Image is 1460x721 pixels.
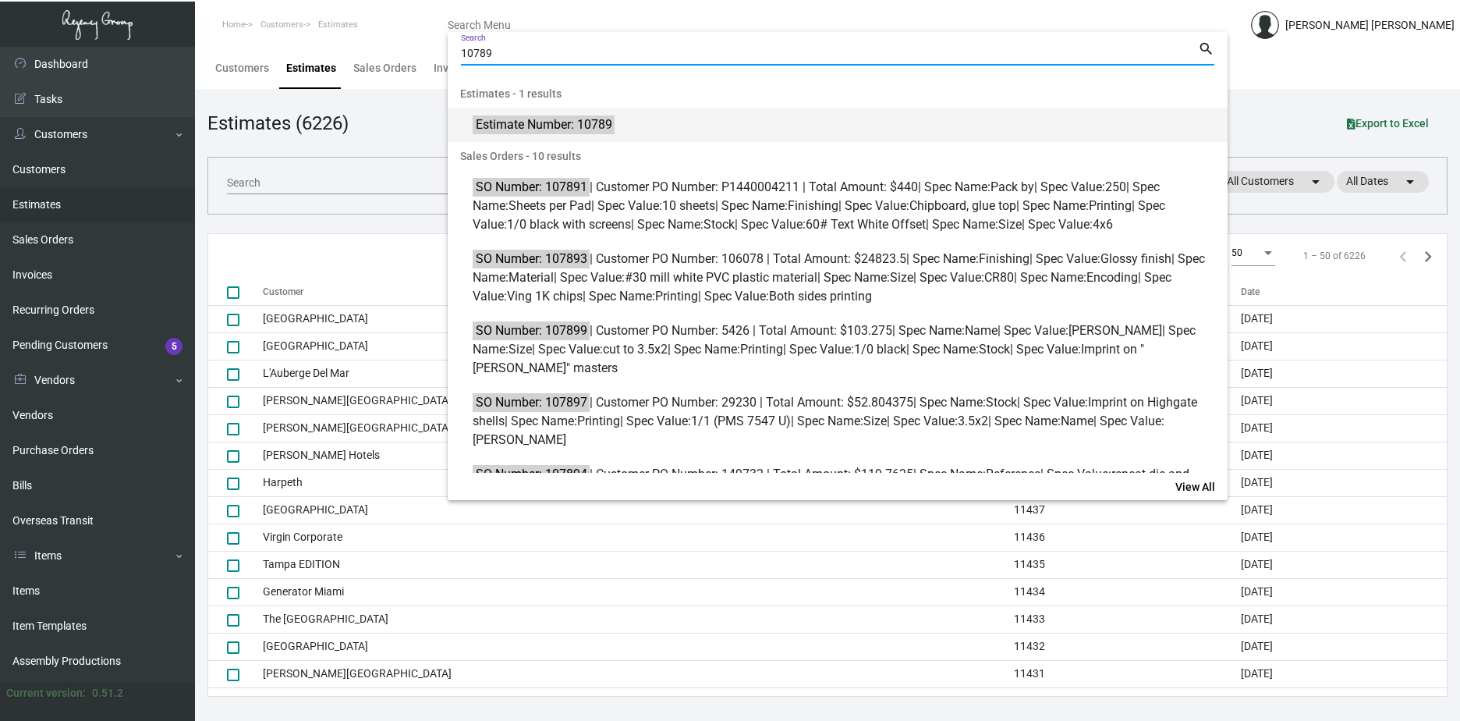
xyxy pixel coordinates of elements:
[1061,414,1093,428] span: Name
[662,198,715,213] span: 10 sheets
[473,250,1220,306] span: | Customer PO Number: 106078 | Total Amount: $24823.5 | Spec Name: | Spec Value: | Spec Name: | S...
[998,217,1022,232] span: Size
[655,289,698,304] span: Printing
[473,393,1220,449] span: | Customer PO Number: 29230 | Total Amount: $52.804375 | Spec Name: | Spec Value: | Spec Name: | ...
[703,217,735,232] span: Stock
[863,414,887,428] span: Size
[979,342,1010,357] span: Stock
[691,414,791,428] span: 1/1 (PMS 7547 U)
[965,323,998,338] span: Name
[509,198,591,213] span: Sheets per Pad
[473,178,1220,234] span: | Customer PO Number: P1440004211 | Total Amount: $440 | Spec Name: | Spec Value: | Spec Name: | ...
[6,685,86,701] div: Current version:
[92,685,123,701] div: 0.51.2
[984,270,1014,285] span: CR80
[509,270,554,285] span: Material
[473,177,589,197] mark: SO Number: 107891
[473,115,614,134] mark: Estimate Number: 10789
[990,179,1034,194] span: Pack by
[473,249,589,268] mark: SO Number: 107893
[448,142,1228,170] span: Sales Orders - 10 results
[979,251,1029,266] span: Finishing
[1198,40,1214,59] mat-icon: search
[1105,179,1126,194] span: 250
[473,465,1220,503] span: | Customer PO Number: 149732 | Total Amount: $119.7625 | Spec Name: | Spec Value:
[890,270,913,285] span: Size
[1086,270,1138,285] span: Encoding
[740,342,783,357] span: Printing
[986,467,1040,481] span: Reference
[1068,323,1162,338] span: [PERSON_NAME]
[473,432,566,447] span: [PERSON_NAME]
[1175,481,1215,493] span: View All
[1093,217,1113,232] span: 4x6
[625,270,817,285] span: #30 mill white PVC plastic material
[806,217,926,232] span: 60# Text White Offset
[1100,251,1171,266] span: Glossy finish
[854,342,906,357] span: 1/0 black
[507,217,631,232] span: 1/0 black with screens
[1089,198,1132,213] span: Printing
[603,342,668,357] span: cut to 3.5x2
[473,392,589,412] mark: SO Number: 107897
[986,395,1017,410] span: Stock
[473,321,1220,378] span: | Customer PO Number: 5426 | Total Amount: $103.275 | Spec Name: | Spec Value: | Spec Name: | Spe...
[958,414,988,428] span: 3.5x2
[788,198,838,213] span: Finishing
[577,414,620,428] span: Printing
[448,80,1228,108] span: Estimates - 1 results
[509,342,532,357] span: Size
[769,289,872,304] span: Both sides printing
[909,198,1016,213] span: Chipboard, glue top
[473,321,589,340] mark: SO Number: 107899
[507,289,583,304] span: Ving 1K chips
